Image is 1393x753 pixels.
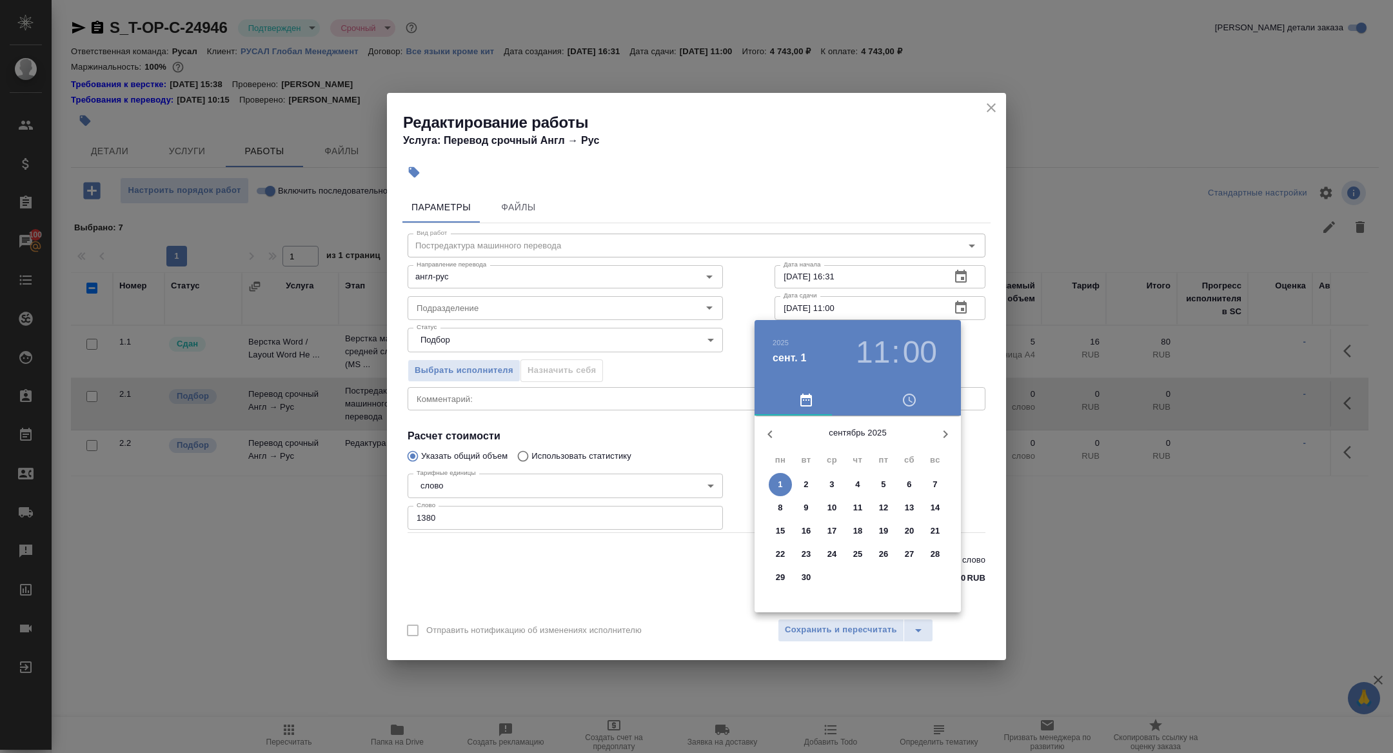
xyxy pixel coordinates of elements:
[855,478,860,491] p: 4
[795,519,818,543] button: 16
[903,334,937,370] button: 00
[829,478,834,491] p: 3
[898,543,921,566] button: 27
[881,478,885,491] p: 5
[879,525,889,537] p: 19
[776,525,785,537] p: 15
[933,478,937,491] p: 7
[856,334,890,370] button: 11
[905,501,914,514] p: 13
[905,525,914,537] p: 20
[769,496,792,519] button: 8
[853,548,863,561] p: 25
[773,339,789,346] button: 2025
[820,496,844,519] button: 10
[827,548,837,561] p: 24
[804,478,808,491] p: 2
[879,548,889,561] p: 26
[802,548,811,561] p: 23
[820,543,844,566] button: 24
[924,454,947,467] span: вс
[769,566,792,589] button: 29
[872,454,895,467] span: пт
[924,543,947,566] button: 28
[872,519,895,543] button: 19
[872,473,895,496] button: 5
[804,501,808,514] p: 9
[853,525,863,537] p: 18
[931,548,940,561] p: 28
[769,543,792,566] button: 22
[769,473,792,496] button: 1
[879,501,889,514] p: 12
[827,501,837,514] p: 10
[846,473,869,496] button: 4
[846,496,869,519] button: 11
[853,501,863,514] p: 11
[802,571,811,584] p: 30
[891,334,900,370] h3: :
[778,478,782,491] p: 1
[785,427,930,439] p: сентябрь 2025
[795,543,818,566] button: 23
[778,501,782,514] p: 8
[924,473,947,496] button: 7
[795,454,818,467] span: вт
[802,525,811,537] p: 16
[846,519,869,543] button: 18
[898,473,921,496] button: 6
[846,543,869,566] button: 25
[776,571,785,584] p: 29
[773,350,807,366] button: сент. 1
[898,519,921,543] button: 20
[924,496,947,519] button: 14
[769,454,792,467] span: пн
[907,478,911,491] p: 6
[795,496,818,519] button: 9
[769,519,792,543] button: 15
[776,548,785,561] p: 22
[898,454,921,467] span: сб
[924,519,947,543] button: 21
[931,501,940,514] p: 14
[898,496,921,519] button: 13
[872,543,895,566] button: 26
[820,473,844,496] button: 3
[905,548,914,561] p: 27
[820,454,844,467] span: ср
[795,473,818,496] button: 2
[846,454,869,467] span: чт
[872,496,895,519] button: 12
[795,566,818,589] button: 30
[931,525,940,537] p: 21
[827,525,837,537] p: 17
[820,519,844,543] button: 17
